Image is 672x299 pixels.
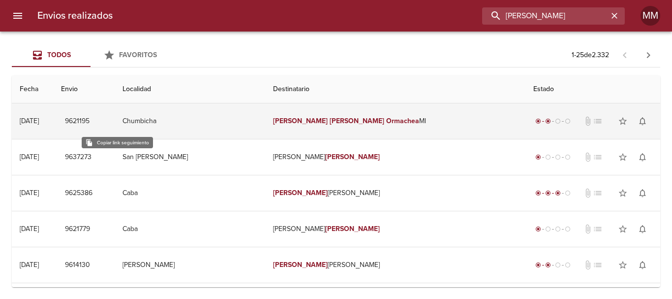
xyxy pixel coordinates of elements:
[565,118,571,124] span: radio_button_unchecked
[325,153,380,161] em: [PERSON_NAME]
[613,183,633,203] button: Agregar a favoritos
[638,188,647,198] span: notifications_none
[61,112,93,131] button: 9621195
[638,152,647,162] span: notifications_none
[533,224,573,234] div: Generado
[618,260,628,270] span: star_border
[633,111,652,131] button: Activar notificaciones
[273,117,328,125] em: [PERSON_NAME]
[583,188,593,198] span: No tiene documentos adjuntos
[618,224,628,234] span: star_border
[533,116,573,126] div: Despachado
[555,154,561,160] span: radio_button_unchecked
[535,154,541,160] span: radio_button_checked
[613,50,637,60] span: Pagina anterior
[273,189,328,197] em: [PERSON_NAME]
[613,219,633,239] button: Agregar a favoritos
[20,117,39,125] div: [DATE]
[65,115,90,128] span: 9621195
[65,223,90,235] span: 9621779
[273,261,328,269] em: [PERSON_NAME]
[565,190,571,196] span: radio_button_unchecked
[65,151,92,164] span: 9637273
[618,116,628,126] span: star_border
[119,51,157,59] span: Favoritos
[115,103,265,139] td: Chumbicha
[638,116,647,126] span: notifications_none
[545,118,551,124] span: radio_button_checked
[12,75,53,103] th: Fecha
[115,75,265,103] th: Localidad
[533,152,573,162] div: Generado
[115,139,265,175] td: San [PERSON_NAME]
[593,116,603,126] span: No tiene pedido asociado
[565,262,571,268] span: radio_button_unchecked
[583,116,593,126] span: No tiene documentos adjuntos
[115,211,265,247] td: Caba
[115,247,265,283] td: [PERSON_NAME]
[633,219,652,239] button: Activar notificaciones
[633,255,652,275] button: Activar notificaciones
[545,262,551,268] span: radio_button_checked
[637,43,660,67] span: Pagina siguiente
[555,226,561,232] span: radio_button_unchecked
[583,260,593,270] span: No tiene documentos adjuntos
[20,261,39,269] div: [DATE]
[265,139,525,175] td: [PERSON_NAME]
[265,211,525,247] td: [PERSON_NAME]
[20,189,39,197] div: [DATE]
[593,224,603,234] span: No tiene pedido asociado
[65,187,92,199] span: 9625386
[545,226,551,232] span: radio_button_unchecked
[641,6,660,26] div: MM
[265,247,525,283] td: [PERSON_NAME]
[330,117,384,125] em: [PERSON_NAME]
[545,190,551,196] span: radio_button_checked
[572,50,609,60] p: 1 - 25 de 2.332
[61,148,95,166] button: 9637273
[65,259,90,271] span: 9614130
[12,43,169,67] div: Tabs Envios
[555,190,561,196] span: radio_button_checked
[535,118,541,124] span: radio_button_checked
[613,255,633,275] button: Agregar a favoritos
[533,260,573,270] div: Despachado
[618,188,628,198] span: star_border
[53,75,115,103] th: Envio
[633,147,652,167] button: Activar notificaciones
[565,154,571,160] span: radio_button_unchecked
[482,7,608,25] input: buscar
[61,220,94,238] button: 9621779
[47,51,71,59] span: Todos
[535,190,541,196] span: radio_button_checked
[20,153,39,161] div: [DATE]
[6,4,30,28] button: menu
[565,226,571,232] span: radio_button_unchecked
[265,103,525,139] td: Ml
[545,154,551,160] span: radio_button_unchecked
[593,188,603,198] span: No tiene pedido asociado
[583,224,593,234] span: No tiene documentos adjuntos
[37,8,113,24] h6: Envios realizados
[386,117,419,125] em: Ormachea
[20,225,39,233] div: [DATE]
[533,188,573,198] div: En viaje
[535,262,541,268] span: radio_button_checked
[613,111,633,131] button: Agregar a favoritos
[61,184,96,202] button: 9625386
[535,226,541,232] span: radio_button_checked
[61,256,94,274] button: 9614130
[633,183,652,203] button: Activar notificaciones
[525,75,660,103] th: Estado
[555,262,561,268] span: radio_button_unchecked
[583,152,593,162] span: No tiene documentos adjuntos
[638,224,647,234] span: notifications_none
[618,152,628,162] span: star_border
[265,175,525,211] td: [PERSON_NAME]
[641,6,660,26] div: Abrir información de usuario
[325,225,380,233] em: [PERSON_NAME]
[115,175,265,211] td: Caba
[613,147,633,167] button: Agregar a favoritos
[638,260,647,270] span: notifications_none
[265,75,525,103] th: Destinatario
